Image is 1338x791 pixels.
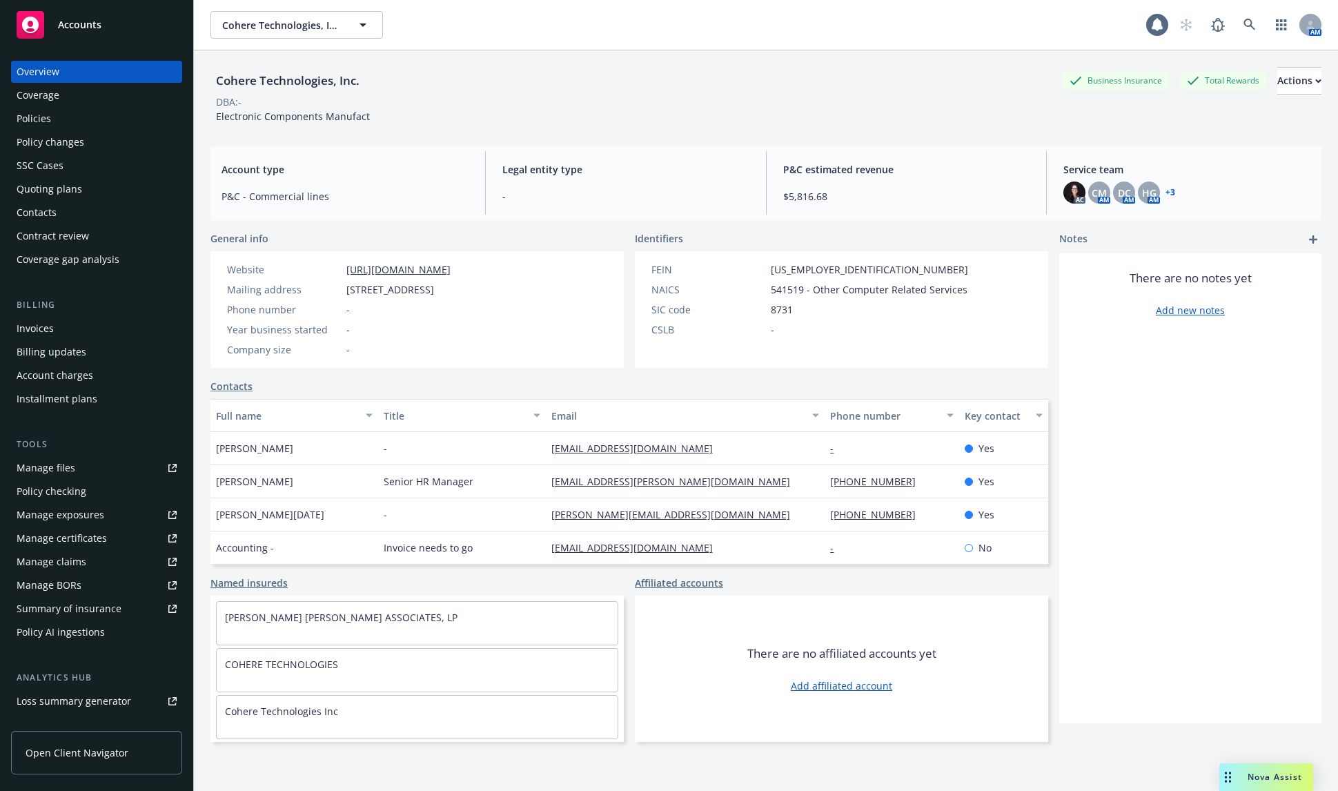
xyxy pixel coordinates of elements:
a: Manage exposures [11,504,182,526]
a: [EMAIL_ADDRESS][DOMAIN_NAME] [551,442,724,455]
div: Mailing address [227,282,341,297]
div: Total Rewards [1180,72,1266,89]
button: Cohere Technologies, Inc. [210,11,383,39]
a: Contract review [11,225,182,247]
a: Contacts [11,202,182,224]
span: Cohere Technologies, Inc. [222,18,342,32]
button: Phone number [825,399,958,432]
a: Switch app [1268,11,1295,39]
div: Policy changes [17,131,84,153]
span: P&C - Commercial lines [222,189,469,204]
span: Yes [978,474,994,489]
div: Quoting plans [17,178,82,200]
div: Coverage [17,84,59,106]
a: [EMAIL_ADDRESS][PERSON_NAME][DOMAIN_NAME] [551,475,801,488]
a: Invoices [11,318,182,340]
a: Overview [11,61,182,83]
div: Installment plans [17,388,97,410]
a: COHERE TECHNOLOGIES [225,658,338,671]
span: 8731 [771,302,793,317]
a: - [830,442,845,455]
a: Manage files [11,457,182,479]
div: Email [551,409,805,423]
span: Identifiers [635,231,683,246]
span: Invoice needs to go [384,540,473,555]
span: Electronic Components Manufact [216,110,370,123]
span: Nova Assist [1248,771,1302,783]
div: FEIN [651,262,765,277]
span: [PERSON_NAME] [216,474,293,489]
a: [URL][DOMAIN_NAME] [346,263,451,276]
div: SIC code [651,302,765,317]
div: NAICS [651,282,765,297]
div: Manage BORs [17,574,81,596]
a: Installment plans [11,388,182,410]
div: Website [227,262,341,277]
a: [EMAIL_ADDRESS][DOMAIN_NAME] [551,541,724,554]
span: $5,816.68 [783,189,1030,204]
div: Loss summary generator [17,690,131,712]
a: Affiliated accounts [635,576,723,590]
a: Billing updates [11,341,182,363]
span: HG [1142,186,1157,200]
span: [PERSON_NAME][DATE] [216,507,324,522]
span: - [384,507,387,522]
button: Actions [1277,67,1321,95]
span: There are no affiliated accounts yet [747,645,936,662]
a: Policies [11,108,182,130]
div: Billing updates [17,341,86,363]
div: Summary of insurance [17,598,121,620]
div: Overview [17,61,59,83]
div: Policy AI ingestions [17,621,105,643]
button: Nova Assist [1219,763,1313,791]
div: Policy checking [17,480,86,502]
a: Manage certificates [11,527,182,549]
div: Title [384,409,525,423]
a: Manage claims [11,551,182,573]
div: Year business started [227,322,341,337]
div: Coverage gap analysis [17,248,119,271]
div: Full name [216,409,357,423]
a: Accounts [11,6,182,44]
div: Analytics hub [11,671,182,685]
a: Contacts [210,379,253,393]
span: Open Client Navigator [26,745,128,760]
span: 541519 - Other Computer Related Services [771,282,967,297]
div: DBA: - [216,95,242,109]
a: Add new notes [1156,303,1225,318]
img: photo [1063,182,1085,204]
a: Manage BORs [11,574,182,596]
a: Coverage [11,84,182,106]
span: - [502,189,749,204]
span: - [346,322,350,337]
a: Search [1236,11,1263,39]
span: General info [210,231,268,246]
div: Contacts [17,202,57,224]
a: Policy checking [11,480,182,502]
a: [PERSON_NAME] [PERSON_NAME] ASSOCIATES, LP [225,611,458,624]
span: - [384,441,387,456]
span: [PERSON_NAME] [216,441,293,456]
span: Legal entity type [502,162,749,177]
a: Report a Bug [1204,11,1232,39]
a: Coverage gap analysis [11,248,182,271]
div: SSC Cases [17,155,63,177]
span: Service team [1063,162,1310,177]
div: Billing [11,298,182,312]
a: [PHONE_NUMBER] [830,475,927,488]
div: Policies [17,108,51,130]
span: There are no notes yet [1130,270,1252,286]
span: Yes [978,441,994,456]
span: Account type [222,162,469,177]
span: Yes [978,507,994,522]
div: Invoices [17,318,54,340]
span: Senior HR Manager [384,474,473,489]
a: Policy changes [11,131,182,153]
div: Business Insurance [1063,72,1169,89]
a: Account charges [11,364,182,387]
a: [PERSON_NAME][EMAIL_ADDRESS][DOMAIN_NAME] [551,508,801,521]
div: Actions [1277,68,1321,94]
a: Add affiliated account [791,678,892,693]
a: Loss summary generator [11,690,182,712]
